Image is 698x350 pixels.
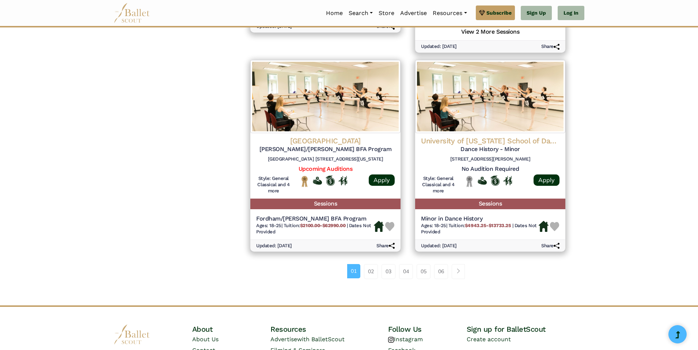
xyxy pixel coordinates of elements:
a: Search [346,5,376,21]
h6: Updated: [DATE] [421,44,457,50]
a: Sign Up [521,6,552,20]
img: Offers Scholarship [326,176,335,186]
h5: No Audition Required [421,165,559,173]
h6: Style: General Classical and 4 more [421,176,456,194]
h4: University of [US_STATE] School of Dance [421,136,559,146]
span: Ages: 18-25 [421,223,446,228]
img: Offers Financial Aid [478,177,487,185]
a: Subscribe [476,5,515,20]
b: $4943.25-$13733.25 [465,223,511,228]
span: Dates Not Provided [256,223,371,234]
img: gem.svg [479,9,485,17]
a: 01 [347,264,360,278]
a: 06 [434,264,448,279]
a: 03 [382,264,395,279]
span: Ages: 18-25 [256,223,281,228]
h6: Updated: [DATE] [256,243,292,249]
img: Heart [385,222,394,231]
b: $2100.00-$62990.00 [300,223,345,228]
a: Log In [558,6,584,20]
img: logo [114,324,150,345]
h4: Follow Us [388,324,467,334]
a: Upcoming Auditions [299,165,352,172]
h5: Fordham/[PERSON_NAME] BFA Program [256,215,374,223]
span: Subscribe [486,9,512,17]
a: Apply [369,174,395,186]
img: National [300,176,309,187]
h4: Resources [270,324,388,334]
nav: Page navigation example [347,264,469,279]
a: 02 [364,264,378,279]
a: 04 [399,264,413,279]
h6: [GEOGRAPHIC_DATA] [STREET_ADDRESS][US_STATE] [256,156,395,162]
img: instagram logo [388,337,394,343]
img: Offers Financial Aid [313,177,322,185]
h4: [GEOGRAPHIC_DATA] [256,136,395,146]
img: Housing Available [374,221,384,232]
h6: Updated: [DATE] [421,243,457,249]
a: 05 [417,264,430,279]
a: Advertisewith BalletScout [270,336,345,343]
h6: Share [376,243,395,249]
h6: | | [421,223,539,235]
h4: Sign up for BalletScout [467,324,584,334]
h5: Dance History - Minor [421,146,559,153]
h4: About [192,324,271,334]
h6: [STREET_ADDRESS][PERSON_NAME] [421,156,559,162]
a: Resources [430,5,470,21]
span: Tuition: [284,223,347,228]
img: Housing Available [539,221,549,232]
img: Local [465,176,474,187]
h5: View 2 More Sessions [421,26,559,36]
h5: Minor in Dance History [421,215,539,223]
img: Offers Scholarship [490,176,500,186]
h6: | | [256,223,374,235]
span: Dates Not Provided [421,223,537,234]
img: Logo [415,60,565,133]
span: with BalletScout [297,336,345,343]
h6: Share [541,44,559,50]
img: In Person [503,176,512,185]
a: Home [323,5,346,21]
a: Advertise [397,5,430,21]
h6: Share [541,243,559,249]
img: Heart [550,222,559,231]
img: Logo [250,60,401,133]
span: Tuition: [448,223,512,228]
a: Store [376,5,397,21]
a: Create account [467,336,511,343]
a: Apply [534,174,559,186]
a: About Us [192,336,219,343]
h5: Sessions [250,199,401,209]
a: Instagram [388,336,423,343]
h5: [PERSON_NAME]/[PERSON_NAME] BFA Program [256,146,395,153]
h6: Style: General Classical and 4 more [256,176,291,194]
img: In Person [338,176,348,185]
h5: Sessions [415,199,565,209]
